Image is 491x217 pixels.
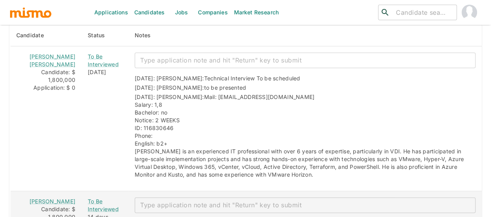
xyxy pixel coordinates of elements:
div: [DATE]: [PERSON_NAME]: [135,93,466,179]
th: Notes [128,24,482,47]
span: Mail: [EMAIL_ADDRESS][DOMAIN_NAME] Salary: 1,8 Bachelor: no Notice: 2 WEEKS ID: 116830646 Phone: ... [135,94,465,178]
th: Status [82,24,128,47]
a: [PERSON_NAME] [PERSON_NAME] [29,53,75,68]
img: logo [9,7,52,18]
a: [PERSON_NAME] [29,198,75,205]
input: Candidate search [393,7,453,18]
th: Candidate [10,24,82,47]
div: Application: $ 0 [17,84,75,92]
div: [DATE] [88,68,122,76]
div: [DATE]: [PERSON_NAME]: [135,75,300,84]
img: Maia Reyes [462,5,477,20]
a: To Be Interviewed [88,198,122,213]
a: To Be Interviewed [88,53,122,68]
span: to be presented [204,84,246,91]
div: [DATE]: [PERSON_NAME]: [135,84,246,93]
div: Candidate: $ 1,800,000 [17,68,75,84]
span: Technical Interview To be scheduled [204,75,300,82]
